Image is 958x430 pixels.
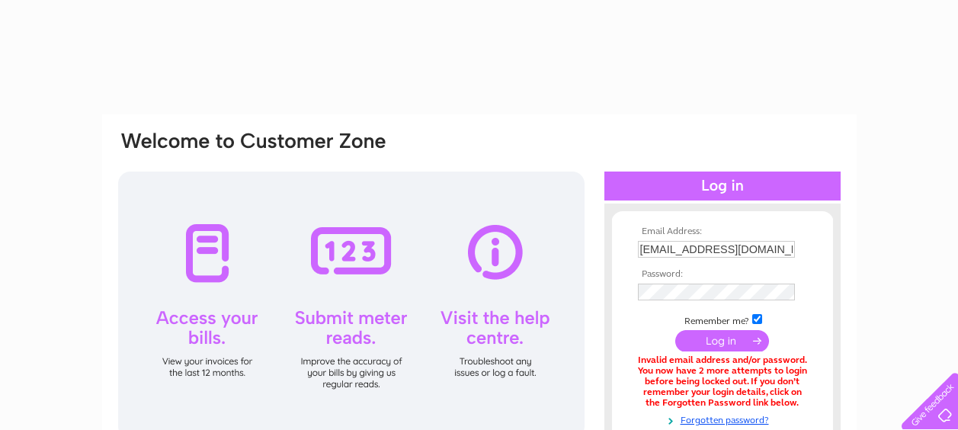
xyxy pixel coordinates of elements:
input: Submit [675,330,769,351]
th: Email Address: [634,226,811,237]
th: Password: [634,269,811,280]
td: Remember me? [634,312,811,327]
div: Invalid email address and/or password. You now have 2 more attempts to login before being locked ... [638,355,807,408]
a: Forgotten password? [638,412,811,426]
